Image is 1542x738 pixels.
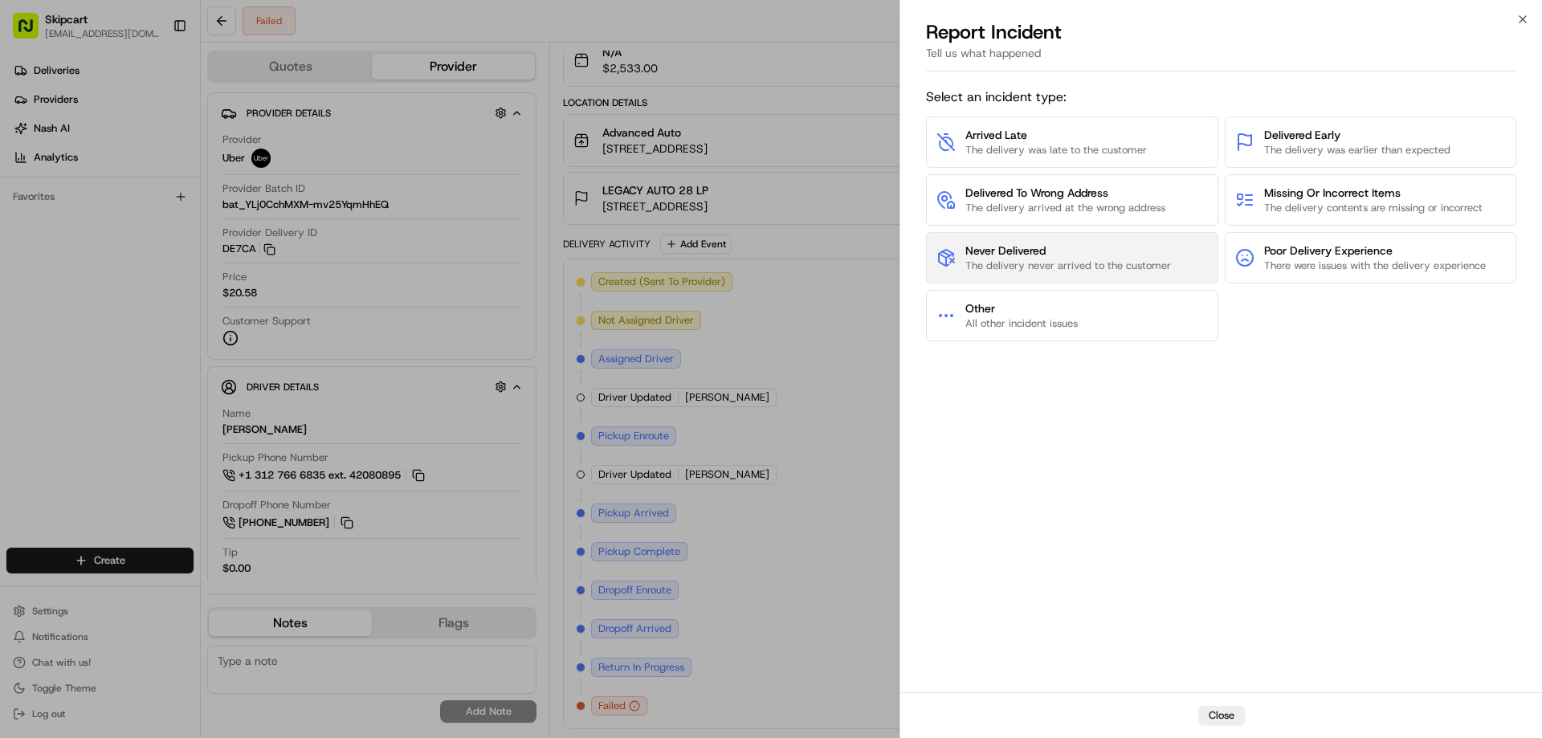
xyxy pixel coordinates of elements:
button: Close [1198,706,1245,725]
div: Start new chat [55,153,263,169]
img: Nash [16,16,48,48]
button: Poor Delivery ExperienceThere were issues with the delivery experience [1225,232,1517,283]
span: All other incident issues [965,316,1078,331]
span: API Documentation [152,233,258,249]
span: The delivery arrived at the wrong address [965,201,1165,215]
button: OtherAll other incident issues [926,290,1218,341]
button: Arrived LateThe delivery was late to the customer [926,116,1218,168]
span: Pylon [160,272,194,284]
a: 📗Knowledge Base [10,226,129,255]
span: Missing Or Incorrect Items [1264,185,1483,201]
button: Never DeliveredThe delivery never arrived to the customer [926,232,1218,283]
div: We're available if you need us! [55,169,203,182]
button: Start new chat [273,158,292,177]
div: Tell us what happened [926,45,1516,71]
p: Welcome 👋 [16,64,292,90]
a: 💻API Documentation [129,226,264,255]
p: Report Incident [926,19,1062,45]
span: Poor Delivery Experience [1264,243,1486,259]
span: Arrived Late [965,127,1147,143]
span: The delivery was earlier than expected [1264,143,1450,157]
span: The delivery was late to the customer [965,143,1147,157]
span: There were issues with the delivery experience [1264,259,1486,273]
div: 💻 [136,234,149,247]
input: Clear [42,104,265,120]
span: Delivered To Wrong Address [965,185,1165,201]
span: Select an incident type: [926,88,1516,107]
span: Knowledge Base [32,233,123,249]
span: Delivered Early [1264,127,1450,143]
button: Missing Or Incorrect ItemsThe delivery contents are missing or incorrect [1225,174,1517,226]
button: Delivered EarlyThe delivery was earlier than expected [1225,116,1517,168]
span: Never Delivered [965,243,1171,259]
button: Delivered To Wrong AddressThe delivery arrived at the wrong address [926,174,1218,226]
span: The delivery contents are missing or incorrect [1264,201,1483,215]
img: 1736555255976-a54dd68f-1ca7-489b-9aae-adbdc363a1c4 [16,153,45,182]
div: 📗 [16,234,29,247]
a: Powered byPylon [113,271,194,284]
span: The delivery never arrived to the customer [965,259,1171,273]
span: Other [965,300,1078,316]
